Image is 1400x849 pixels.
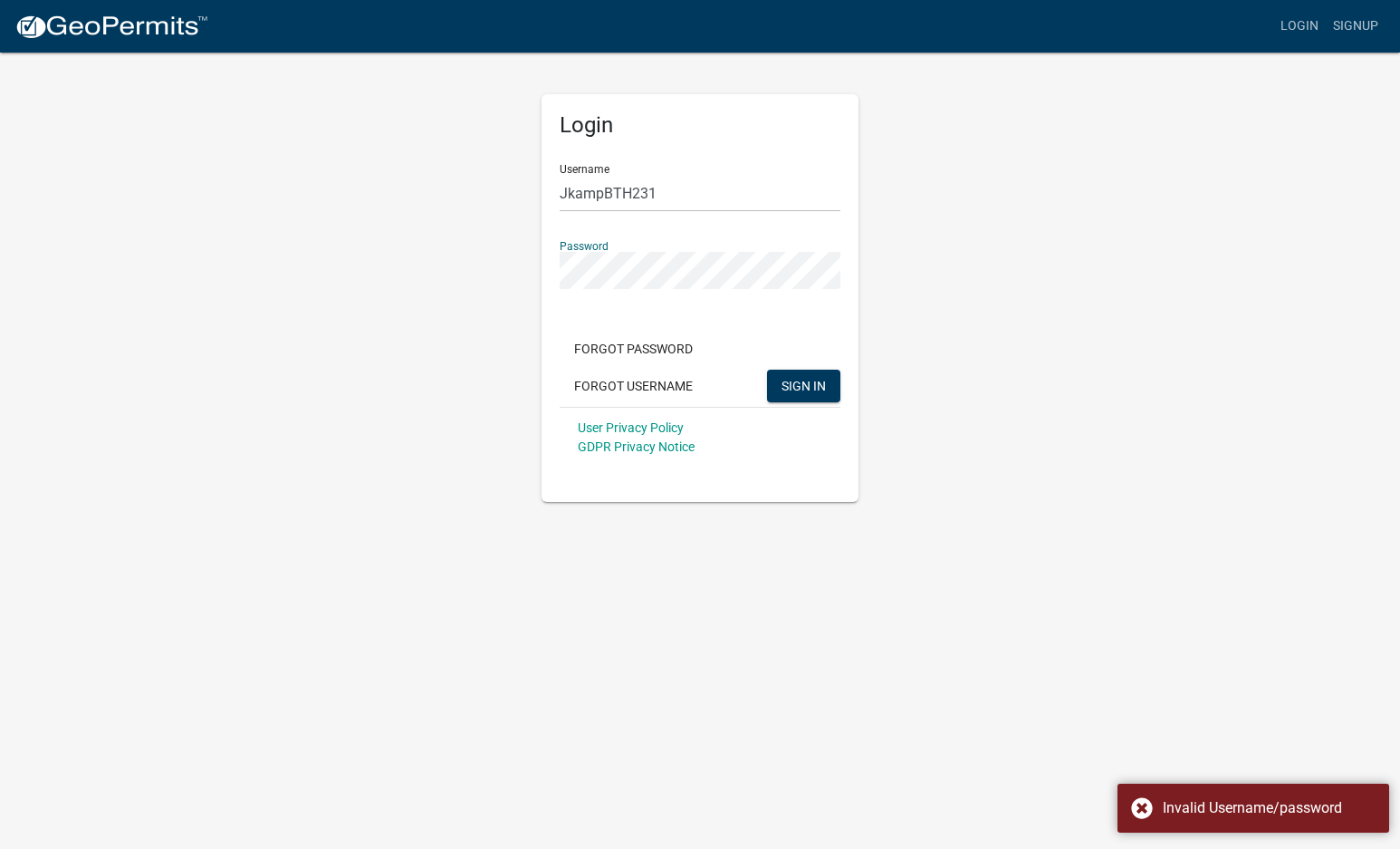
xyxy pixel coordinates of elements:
div: Invalid Username/password [1163,797,1376,819]
button: SIGN IN [767,370,840,402]
h5: Login [560,112,840,139]
a: Login [1273,9,1326,43]
button: Forgot Username [560,370,707,402]
a: Signup [1326,9,1386,43]
span: SIGN IN [782,378,826,392]
a: User Privacy Policy [578,420,684,435]
a: GDPR Privacy Notice [578,439,695,454]
button: Forgot Password [560,333,707,365]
